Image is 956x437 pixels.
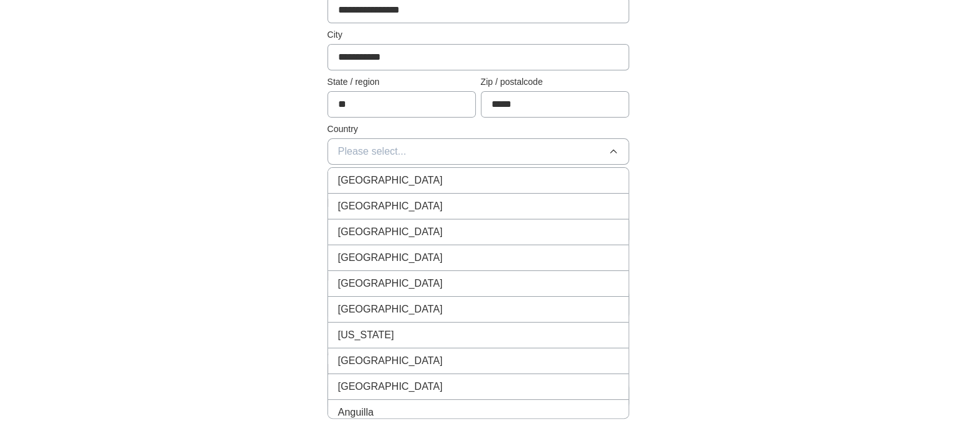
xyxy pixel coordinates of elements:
[338,302,443,317] span: [GEOGRAPHIC_DATA]
[481,75,629,89] label: Zip / postalcode
[327,138,629,165] button: Please select...
[327,28,629,41] label: City
[338,353,443,368] span: [GEOGRAPHIC_DATA]
[338,224,443,240] span: [GEOGRAPHIC_DATA]
[327,75,476,89] label: State / region
[338,199,443,214] span: [GEOGRAPHIC_DATA]
[338,405,374,420] span: Anguilla
[338,173,443,188] span: [GEOGRAPHIC_DATA]
[327,123,629,136] label: Country
[338,328,394,343] span: [US_STATE]
[338,144,407,159] span: Please select...
[338,379,443,394] span: [GEOGRAPHIC_DATA]
[338,276,443,291] span: [GEOGRAPHIC_DATA]
[338,250,443,265] span: [GEOGRAPHIC_DATA]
